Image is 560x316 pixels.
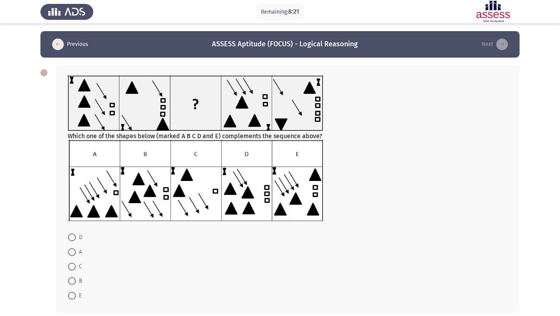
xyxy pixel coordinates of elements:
[76,276,82,286] span: B
[50,38,91,51] button: load previous page
[288,8,299,15] span: 8:21
[68,140,323,221] img: UkFYYV8wODhfQi5wbmcxNjkxMzI5ODk2OTU4.png
[76,248,82,257] span: A
[40,1,93,23] img: Assess Talent Management logo
[76,233,82,242] span: D
[212,39,358,49] h3: ASSESS Aptitude (FOCUS) - Logical Reasoning
[479,38,510,51] button: load next page
[68,75,508,223] div: Which one of the shapes below (marked A B C D and E) complements the sequence above?
[467,1,520,23] img: Assessment logo of ASSESS Focus 4 Module Assessment (EN/AR) (Advanced - IB)
[261,7,299,17] p: Remaining:
[68,75,323,131] img: UkFYYV8wODhfQS5wbmcxNjkxMzI5ODg1MDM0.png
[76,262,82,271] span: C
[76,291,82,300] span: E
